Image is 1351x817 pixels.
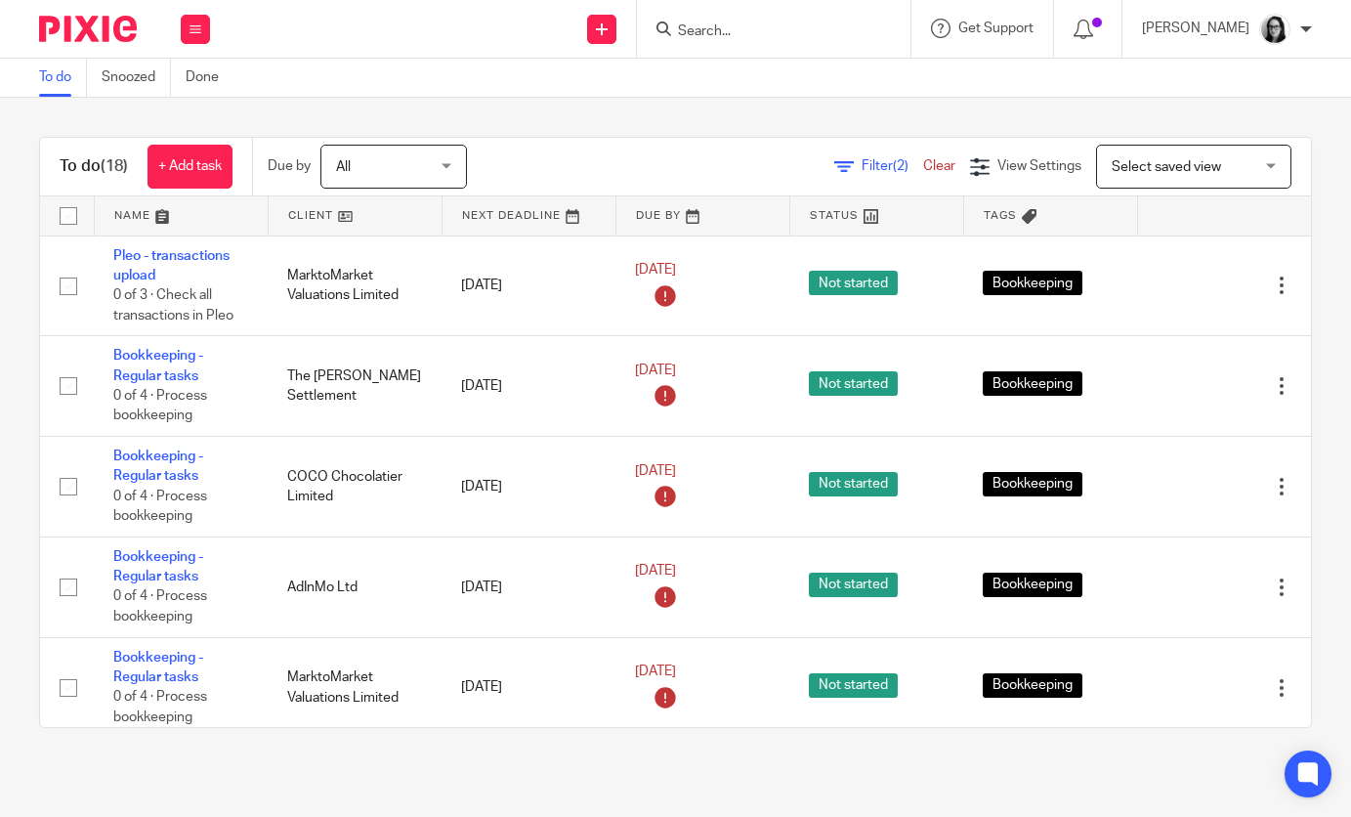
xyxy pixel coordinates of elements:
[336,160,351,174] span: All
[39,59,87,97] a: To do
[809,472,898,496] span: Not started
[442,637,615,738] td: [DATE]
[983,271,1082,295] span: Bookkeeping
[958,21,1034,35] span: Get Support
[862,159,923,173] span: Filter
[635,665,676,678] span: [DATE]
[809,573,898,597] span: Not started
[268,336,442,437] td: The [PERSON_NAME] Settlement
[113,450,203,483] a: Bookkeeping - Regular tasks
[983,673,1082,698] span: Bookkeeping
[442,437,615,537] td: [DATE]
[635,263,676,277] span: [DATE]
[113,651,203,684] a: Bookkeeping - Regular tasks
[268,537,442,637] td: AdInMo Ltd
[113,590,207,624] span: 0 of 4 · Process bookkeeping
[1259,14,1290,45] img: Profile%20photo.jpeg
[113,288,233,322] span: 0 of 3 · Check all transactions in Pleo
[984,210,1017,221] span: Tags
[983,472,1082,496] span: Bookkeeping
[635,364,676,377] span: [DATE]
[268,437,442,537] td: COCO Chocolatier Limited
[635,464,676,478] span: [DATE]
[113,691,207,725] span: 0 of 4 · Process bookkeeping
[983,371,1082,396] span: Bookkeeping
[983,573,1082,597] span: Bookkeeping
[1142,19,1249,38] p: [PERSON_NAME]
[442,336,615,437] td: [DATE]
[102,59,171,97] a: Snoozed
[442,236,615,336] td: [DATE]
[186,59,233,97] a: Done
[997,159,1081,173] span: View Settings
[268,637,442,738] td: MarktoMarket Valuations Limited
[676,23,852,41] input: Search
[442,537,615,637] td: [DATE]
[101,158,128,174] span: (18)
[113,349,203,382] a: Bookkeeping - Regular tasks
[809,371,898,396] span: Not started
[268,236,442,336] td: MarktoMarket Valuations Limited
[113,490,207,524] span: 0 of 4 · Process bookkeeping
[923,159,955,173] a: Clear
[113,550,203,583] a: Bookkeeping - Regular tasks
[60,156,128,177] h1: To do
[39,16,137,42] img: Pixie
[635,565,676,579] span: [DATE]
[148,145,232,189] a: + Add task
[1112,160,1221,174] span: Select saved view
[809,271,898,295] span: Not started
[268,156,311,176] p: Due by
[113,249,230,282] a: Pleo - transactions upload
[809,673,898,698] span: Not started
[113,389,207,423] span: 0 of 4 · Process bookkeeping
[893,159,908,173] span: (2)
